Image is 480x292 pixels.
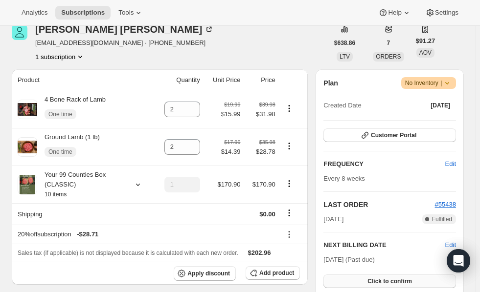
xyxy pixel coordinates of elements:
span: Add product [259,269,294,277]
span: [DATE] (Past due) [323,256,375,263]
button: Subscriptions [55,6,111,20]
span: ORDERS [376,53,401,60]
span: $28.78 [246,147,275,157]
span: Tools [118,9,134,17]
div: [PERSON_NAME] [PERSON_NAME] [35,24,214,34]
button: Add product [246,266,300,280]
span: $14.39 [221,147,241,157]
th: Product [12,69,153,91]
div: Ground Lamb (1 lb) [37,132,100,162]
span: Sales tax (if applicable) is not displayed because it is calculated with each new order. [18,250,238,256]
button: Product actions [281,141,297,151]
h2: LAST ORDER [323,200,434,209]
span: Customer Portal [371,131,416,139]
span: One time [48,110,72,118]
span: [DATE] [323,214,343,224]
div: 4 Bone Rack of Lamb [37,95,106,124]
button: Customer Portal [323,128,456,142]
span: $202.96 [248,249,271,256]
th: Unit Price [203,69,244,91]
small: 10 items [45,191,67,198]
span: [DATE] [431,102,450,109]
span: Every 8 weeks [323,175,365,182]
span: Fulfilled [432,215,452,223]
span: AOV [419,49,432,56]
button: Help [372,6,417,20]
span: Analytics [22,9,47,17]
small: $19.99 [224,102,240,107]
small: $17.99 [224,139,240,145]
span: Apply discount [187,270,230,277]
span: $170.90 [217,181,240,188]
button: Edit [439,156,462,172]
button: Edit [445,240,456,250]
button: [DATE] [425,99,456,112]
span: [EMAIL_ADDRESS][DOMAIN_NAME] · [PHONE_NUMBER] [35,38,214,48]
div: Open Intercom Messenger [447,249,470,272]
th: Shipping [12,203,153,225]
span: Edit [445,159,456,169]
button: Analytics [16,6,53,20]
button: Tools [113,6,149,20]
span: Settings [435,9,458,17]
span: No Inventory [405,78,452,88]
span: Help [388,9,401,17]
h2: Plan [323,78,338,88]
span: $91.27 [416,36,435,46]
span: $15.99 [221,109,241,119]
h2: FREQUENCY [323,159,445,169]
button: Product actions [35,52,85,62]
span: $170.90 [252,181,275,188]
button: Product actions [281,178,297,189]
button: 7 [381,36,396,50]
span: Click to confirm [367,277,412,285]
button: $638.86 [328,36,361,50]
th: Price [243,69,278,91]
span: One time [48,148,72,156]
a: #55438 [435,201,456,208]
span: $31.98 [246,109,275,119]
button: Click to confirm [323,274,456,288]
span: - $28.71 [77,229,98,239]
button: #55438 [435,200,456,209]
span: Subscriptions [61,9,105,17]
button: Apply discount [174,266,236,281]
button: Shipping actions [281,208,297,218]
button: Settings [419,6,464,20]
span: $0.00 [259,210,275,218]
span: | [441,79,442,87]
small: $35.98 [259,139,275,145]
span: LTV [340,53,350,60]
th: Quantity [153,69,203,91]
div: Your 99 Counties Box (CLASSIC) [37,170,125,199]
small: $39.98 [259,102,275,107]
button: Product actions [281,103,297,114]
span: 7 [387,39,390,47]
div: 20%offsubscription [18,229,275,239]
h2: NEXT BILLING DATE [323,240,445,250]
span: $638.86 [334,39,355,47]
span: Created Date [323,101,361,110]
span: Rebecca Mueller [12,24,27,40]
